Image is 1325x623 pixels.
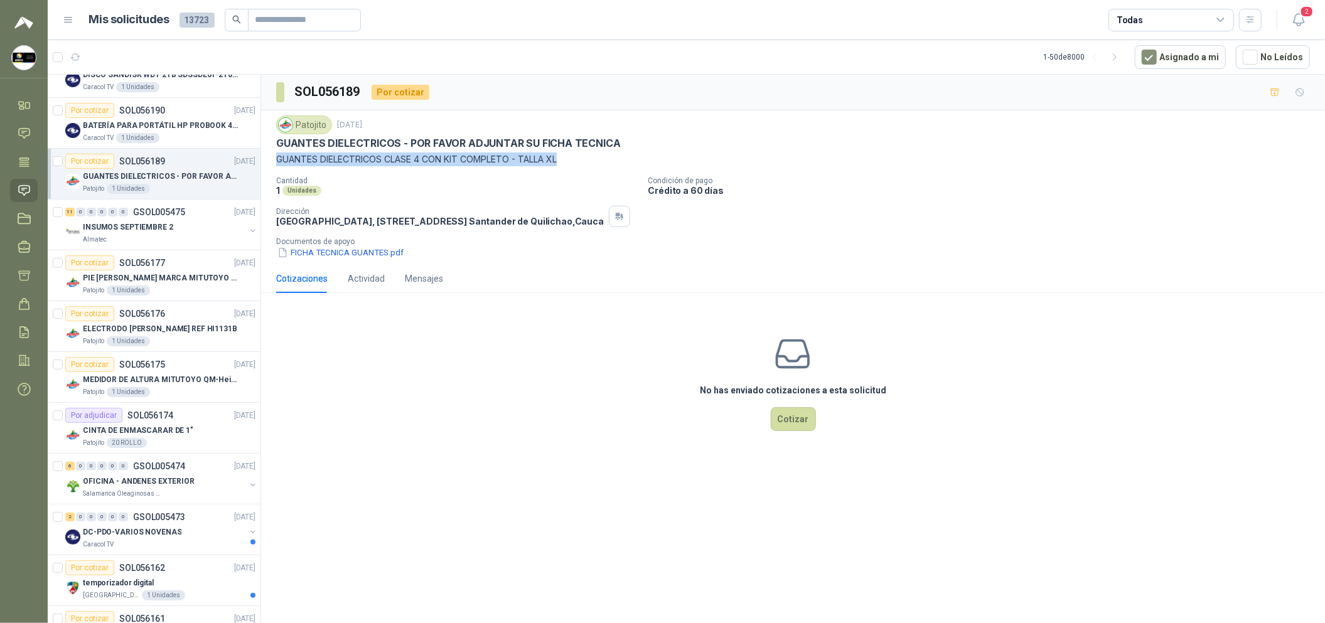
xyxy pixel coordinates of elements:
p: BATERÍA PARA PORTÁTIL HP PROBOOK 430 G8 [83,120,239,132]
p: [DATE] [234,105,255,117]
img: Company Logo [65,174,80,189]
p: [DATE] [234,511,255,523]
div: 1 Unidades [107,184,150,194]
p: Crédito a 60 días [648,185,1320,196]
div: Todas [1117,13,1143,27]
button: Asignado a mi [1135,45,1226,69]
div: 0 [97,513,107,521]
img: Company Logo [12,46,36,70]
p: [DATE] [234,156,255,168]
a: Por cotizarSOL056176[DATE] Company LogoELECTRODO [PERSON_NAME] REF HI1131BPatojito1 Unidades [48,301,260,352]
a: 6 0 0 0 0 0 GSOL005474[DATE] Company LogoOFICINA - ANDENES EXTERIORSalamanca Oleaginosas SAS [65,459,258,499]
p: GSOL005473 [133,513,185,521]
p: ELECTRODO [PERSON_NAME] REF HI1131B [83,323,237,335]
p: SOL056161 [119,614,165,623]
p: GUANTES DIELECTRICOS CLASE 4 CON KIT COMPLETO - TALLA XL [276,152,1310,166]
button: Cotizar [771,407,816,431]
div: Cotizaciones [276,272,328,285]
p: GUANTES DIELECTRICOS - POR FAVOR ADJUNTAR SU FICHA TECNICA [83,171,239,183]
div: Por cotizar [372,85,429,100]
div: 0 [87,208,96,216]
p: Cantidad [276,176,638,185]
div: 0 [76,462,85,471]
img: Company Logo [65,123,80,138]
div: 0 [108,462,117,471]
p: MEDIDOR DE ALTURA MITUTOYO QM-Height 518-245 [83,374,239,386]
p: Patojito [83,285,104,296]
p: Condición de pago [648,176,1320,185]
a: Por cotizarSOL056162[DATE] Company Logotemporizador digital[GEOGRAPHIC_DATA][PERSON_NAME]1 Unidades [48,555,260,606]
img: Company Logo [279,118,292,132]
p: SOL056174 [127,411,173,420]
a: Por cotizarSOL056177[DATE] Company LogoPIE [PERSON_NAME] MARCA MITUTOYO REF [PHONE_NUMBER]Patojit... [48,250,260,301]
p: Caracol TV [83,133,114,143]
p: [GEOGRAPHIC_DATA], [STREET_ADDRESS] Santander de Quilichao , Cauca [276,216,604,226]
img: Company Logo [65,580,80,595]
p: [DATE] [337,119,362,131]
div: 1 Unidades [107,336,150,346]
h3: No has enviado cotizaciones a esta solicitud [700,383,886,397]
a: 2 0 0 0 0 0 GSOL005473[DATE] Company LogoDC-PDO-VARIOS NOVENASCaracol TV [65,509,258,550]
img: Company Logo [65,377,80,392]
div: 0 [76,513,85,521]
div: Por cotizar [65,560,114,575]
img: Company Logo [65,428,80,443]
p: GUANTES DIELECTRICOS - POR FAVOR ADJUNTAR SU FICHA TECNICA [276,137,621,150]
div: 0 [119,462,128,471]
span: search [232,15,241,24]
a: Por adjudicarSOL056174[DATE] Company LogoCINTA DE ENMASCARAR DE 1"Patojito20 ROLLO [48,403,260,454]
img: Company Logo [65,275,80,290]
p: Dirección [276,207,604,216]
p: Patojito [83,438,104,448]
div: Por cotizar [65,154,114,169]
p: temporizador digital [83,577,154,589]
div: 0 [87,462,96,471]
div: Por adjudicar [65,408,122,423]
p: DISCO SANDISK WDT 2TB SDSSDE61-2T00-G25 BATERÍA PARA PORTÁTIL HP PROBOOK 430 G8 [83,69,239,81]
a: 11 0 0 0 0 0 GSOL005475[DATE] Company LogoINSUMOS SEPTIEMBRE 2Almatec [65,205,258,245]
div: 0 [119,208,128,216]
div: 1 Unidades [107,387,150,397]
p: SOL056176 [119,309,165,318]
a: Por cotizarSOL056175[DATE] Company LogoMEDIDOR DE ALTURA MITUTOYO QM-Height 518-245Patojito1 Unid... [48,352,260,403]
p: OFICINA - ANDENES EXTERIOR [83,476,195,487]
p: Salamanca Oleaginosas SAS [83,489,162,499]
div: 0 [76,208,85,216]
p: SOL056190 [119,106,165,115]
div: 1 Unidades [142,590,185,600]
div: 0 [108,513,117,521]
p: [DATE] [234,359,255,371]
div: 6 [65,462,75,471]
p: SOL056189 [119,157,165,166]
p: Caracol TV [83,540,114,550]
p: CINTA DE ENMASCARAR DE 1" [83,425,193,437]
a: Por cotizarSOL056189[DATE] Company LogoGUANTES DIELECTRICOS - POR FAVOR ADJUNTAR SU FICHA TECNICA... [48,149,260,200]
p: [DATE] [234,410,255,422]
h3: SOL056189 [294,82,362,102]
img: Company Logo [65,326,80,341]
p: SOL056162 [119,563,165,572]
div: Por cotizar [65,357,114,372]
div: 0 [97,208,107,216]
img: Company Logo [65,72,80,87]
p: [GEOGRAPHIC_DATA][PERSON_NAME] [83,590,139,600]
div: 1 Unidades [107,285,150,296]
img: Company Logo [65,479,80,494]
p: Patojito [83,387,104,397]
p: [DATE] [234,562,255,574]
div: 0 [108,208,117,216]
div: 1 - 50 de 8000 [1043,47,1125,67]
div: Mensajes [405,272,443,285]
p: GSOL005475 [133,208,185,216]
div: Patojito [276,115,332,134]
p: 1 [276,185,280,196]
div: 1 Unidades [116,82,159,92]
button: FICHA TECNICA GUANTES.pdf [276,246,405,259]
p: [DATE] [234,206,255,218]
div: 11 [65,208,75,216]
div: 2 [65,513,75,521]
p: GSOL005474 [133,462,185,471]
div: 0 [97,462,107,471]
p: DC-PDO-VARIOS NOVENAS [83,526,181,538]
p: Caracol TV [83,82,114,92]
